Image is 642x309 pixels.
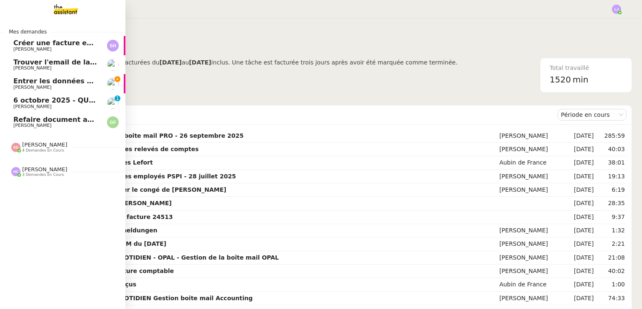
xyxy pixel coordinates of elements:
img: svg [11,167,20,176]
td: Aubin de France [498,156,566,170]
span: au [182,59,189,66]
strong: [PERSON_NAME] et signer le congé de [PERSON_NAME] [44,186,226,193]
nz-select-item: Période en cours [561,109,623,120]
td: [DATE] [565,197,595,210]
td: [PERSON_NAME] [498,224,566,237]
td: [PERSON_NAME] [498,237,566,251]
nz-badge-sup: 1 [115,95,120,101]
span: [PERSON_NAME] [13,46,51,52]
p: 1 [116,95,119,103]
td: [DATE] [565,156,595,170]
img: svg [612,5,621,14]
span: Mes demandes [4,28,52,36]
td: 1:32 [595,224,627,237]
td: [PERSON_NAME] [498,183,566,197]
td: 285:59 [595,129,627,143]
td: 40:02 [595,265,627,278]
td: [PERSON_NAME] [498,170,566,183]
span: [PERSON_NAME] [22,142,67,148]
td: [DATE] [565,251,595,265]
strong: 9h30/13h/18h - Tri de la boite mail PRO - 26 septembre 2025 [44,132,244,139]
td: [DATE] [565,170,595,183]
strong: RH - Validation des heures employés PSPI - 28 juillet 2025 [44,173,236,180]
span: Entrer les données du suivi ACTEMIUM [13,77,159,85]
span: Refaire document aux couleurs d'Econergie [13,116,178,124]
td: 38:01 [595,156,627,170]
span: 1520 [550,75,571,85]
td: [DATE] [565,224,595,237]
span: Trouver l'email de la directrice de branche [13,58,173,66]
td: 2:21 [595,237,627,251]
td: 6:19 [595,183,627,197]
img: svg [107,40,119,51]
td: [PERSON_NAME] [498,292,566,305]
div: Demandes [42,106,558,123]
td: [PERSON_NAME] [498,129,566,143]
b: [DATE] [189,59,211,66]
img: svg [107,116,119,128]
img: users%2FlDmuo7YqqMXJgzDVJbaES5acHwn1%2Favatar%2F2021.08.31%20Photo%20Erwan%20Piano%20-%20Yellow%2... [107,59,119,71]
td: [PERSON_NAME] [498,143,566,156]
span: [PERSON_NAME] [13,65,51,71]
td: 28:35 [595,197,627,210]
td: 1:00 [595,278,627,291]
td: [DATE] [565,278,595,291]
td: Aubin de France [498,278,566,291]
td: [DATE] [565,183,595,197]
img: users%2F06kvAzKMBqOxjLu2eDiYSZRFz222%2Favatar%2F9cfe4db0-b568-4f56-b615-e3f13251bd5a [107,78,119,90]
td: 19:13 [595,170,627,183]
td: 9:37 [595,211,627,224]
strong: Régler les polices pour les Lefort [44,159,153,166]
strong: Créer une police pour [PERSON_NAME] [44,200,172,206]
td: 74:33 [595,292,627,305]
span: inclus. Une tâche est facturée trois jours après avoir été marquée comme terminée. [211,59,457,66]
strong: 29 septembre 2025 - QUOTIDIEN - OPAL - Gestion de la boîte mail OPAL [44,254,279,261]
td: 21:08 [595,251,627,265]
img: svg [11,143,20,152]
strong: 29 septembre 2025 - QUOTIDIEN Gestion boite mail Accounting [44,295,252,301]
span: [PERSON_NAME] [22,166,67,173]
td: [DATE] [565,292,595,305]
td: 40:03 [595,143,627,156]
td: [DATE] [565,143,595,156]
span: [PERSON_NAME] [13,123,51,128]
td: [PERSON_NAME] [498,265,566,278]
span: Créer une facture en anglais immédiatement [13,39,183,47]
span: 4 demandes en cours [22,148,64,153]
img: users%2Fa6PbEmLwvGXylUqKytRPpDpAx153%2Favatar%2Ffanny.png [107,97,119,109]
td: [DATE] [565,129,595,143]
div: Total travaillé [550,63,622,73]
span: 6 octobre 2025 - QUOTIDIEN Gestion boite mail Accounting [13,96,236,104]
span: 3 demandes en cours [22,173,64,177]
td: [DATE] [565,237,595,251]
span: min [573,73,588,87]
span: [PERSON_NAME] [13,104,51,109]
td: [DATE] [565,265,595,278]
td: [DATE] [565,211,595,224]
td: [PERSON_NAME] [498,251,566,265]
b: [DATE] [159,59,181,66]
span: [PERSON_NAME] [13,85,51,90]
